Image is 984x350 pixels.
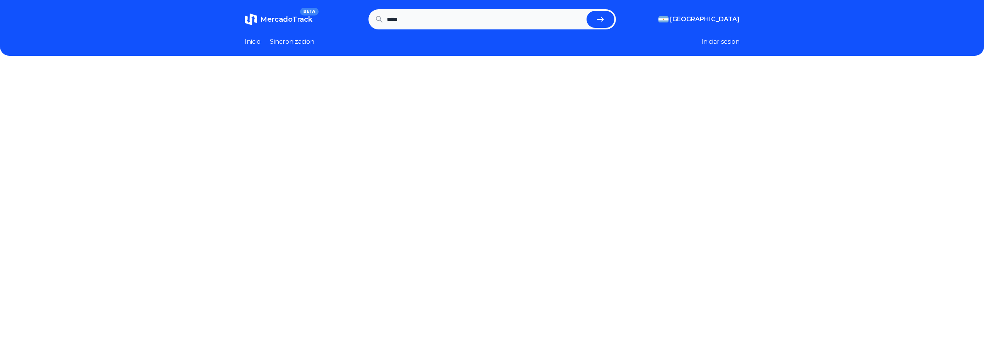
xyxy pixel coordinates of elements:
[245,13,257,26] img: MercadoTrack
[670,15,740,24] span: [GEOGRAPHIC_DATA]
[701,37,740,46] button: Iniciar sesion
[260,15,312,24] span: MercadoTrack
[270,37,314,46] a: Sincronizacion
[245,37,261,46] a: Inicio
[300,8,318,15] span: BETA
[245,13,312,26] a: MercadoTrackBETA
[658,16,669,22] img: Argentina
[658,15,740,24] button: [GEOGRAPHIC_DATA]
